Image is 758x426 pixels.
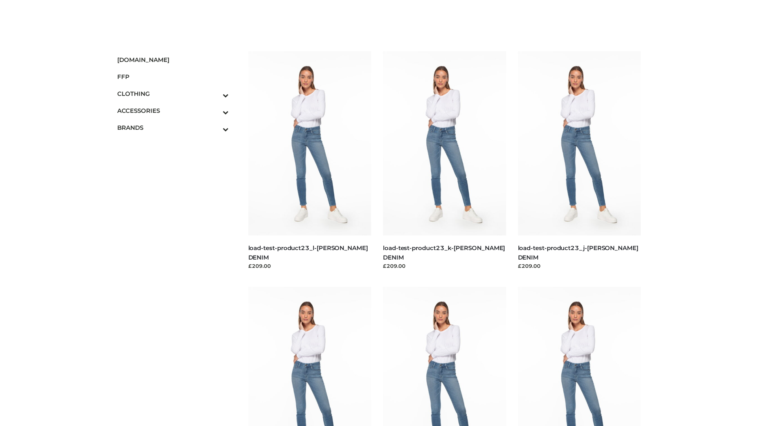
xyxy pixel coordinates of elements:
[117,89,229,98] span: CLOTHING
[117,106,229,115] span: ACCESSORIES
[383,262,506,270] div: £209.00
[117,85,229,102] a: CLOTHINGToggle Submenu
[201,85,229,102] button: Toggle Submenu
[117,119,229,136] a: BRANDSToggle Submenu
[201,119,229,136] button: Toggle Submenu
[518,244,638,261] a: load-test-product23_j-[PERSON_NAME] DENIM
[201,102,229,119] button: Toggle Submenu
[117,68,229,85] a: FFP
[117,123,229,132] span: BRANDS
[383,244,505,261] a: load-test-product23_k-[PERSON_NAME] DENIM
[248,244,368,261] a: load-test-product23_l-[PERSON_NAME] DENIM
[117,102,229,119] a: ACCESSORIESToggle Submenu
[117,51,229,68] a: [DOMAIN_NAME]
[117,72,229,81] span: FFP
[518,262,641,270] div: £209.00
[248,262,371,270] div: £209.00
[117,55,229,64] span: [DOMAIN_NAME]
